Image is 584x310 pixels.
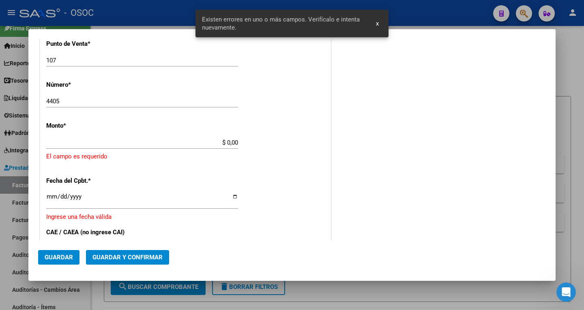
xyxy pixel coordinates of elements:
[202,15,366,32] span: Existen errores en uno o más campos. Verifícalo e intenta nuevamente.
[86,250,169,265] button: Guardar y Confirmar
[46,39,130,49] p: Punto de Venta
[45,254,73,261] span: Guardar
[38,250,79,265] button: Guardar
[46,176,130,186] p: Fecha del Cpbt.
[369,16,385,31] button: x
[92,254,163,261] span: Guardar y Confirmar
[46,80,130,90] p: Número
[46,121,130,130] p: Monto
[46,228,130,237] p: CAE / CAEA (no ingrese CAI)
[46,212,324,222] p: Ingrese una fecha válida
[376,20,379,27] span: x
[556,282,576,302] iframe: Intercom live chat
[46,152,324,161] p: El campo es requerido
